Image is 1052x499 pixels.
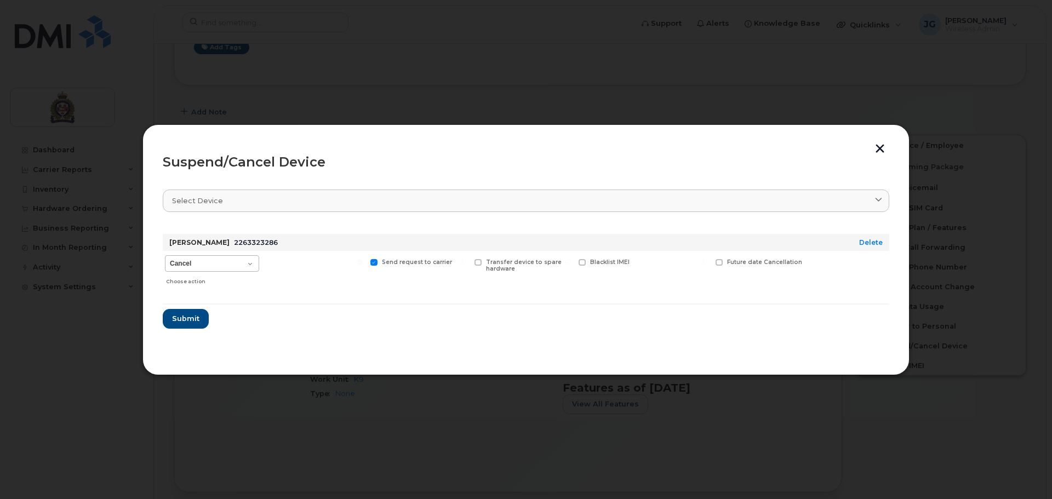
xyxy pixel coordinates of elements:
[163,190,889,212] a: Select device
[486,259,562,273] span: Transfer device to spare hardware
[727,259,802,266] span: Future date Cancellation
[702,259,708,265] input: Future date Cancellation
[859,238,883,246] a: Delete
[163,156,889,169] div: Suspend/Cancel Device
[172,196,223,206] span: Select device
[382,259,452,266] span: Send request to carrier
[166,273,259,286] div: Choose action
[169,238,230,246] strong: [PERSON_NAME]
[357,259,363,265] input: Send request to carrier
[163,309,209,329] button: Submit
[172,313,199,324] span: Submit
[234,238,278,246] span: 2263323286
[590,259,630,266] span: Blacklist IMEI
[565,259,571,265] input: Blacklist IMEI
[461,259,467,265] input: Transfer device to spare hardware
